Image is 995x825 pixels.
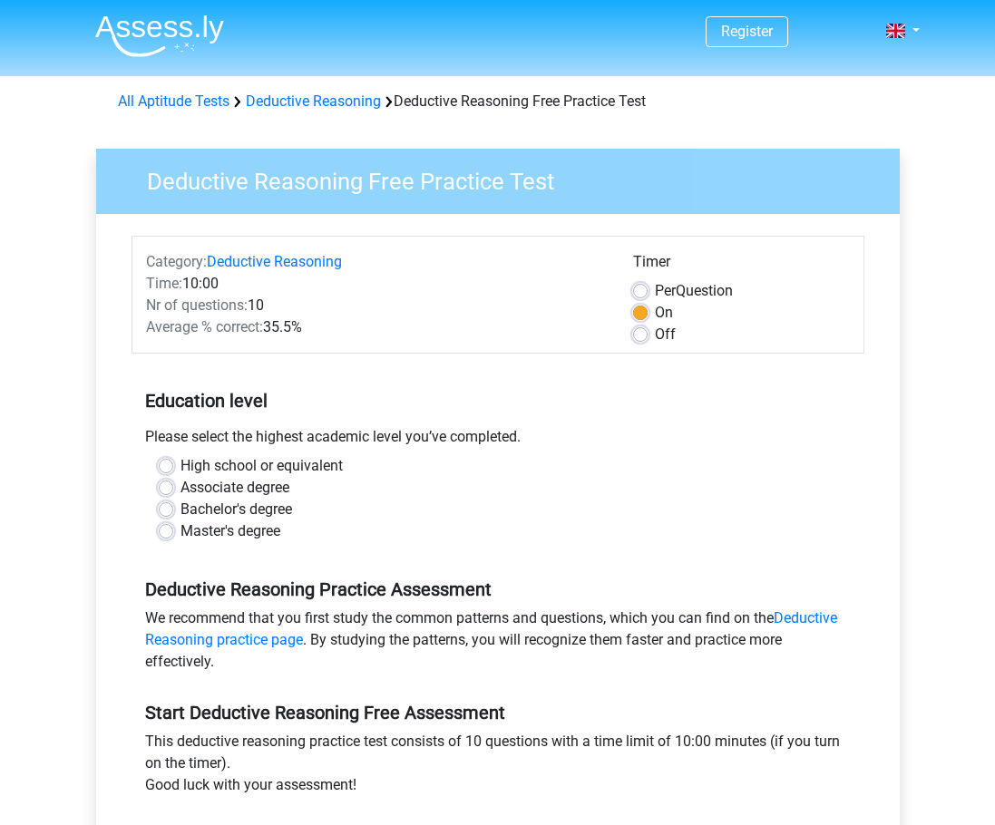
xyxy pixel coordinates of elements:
div: We recommend that you first study the common patterns and questions, which you can find on the . ... [132,607,864,680]
h5: Deductive Reasoning Practice Assessment [145,578,851,600]
a: Register [721,23,773,40]
div: Please select the highest academic level you’ve completed. [132,426,864,455]
div: Timer [633,251,850,280]
a: Deductive Reasoning [207,253,342,270]
label: Master's degree [180,520,280,542]
img: Assessly [95,15,224,57]
span: Average % correct: [146,318,263,335]
div: 10:00 [132,273,619,295]
h3: Deductive Reasoning Free Practice Test [125,160,886,196]
div: 10 [132,295,619,316]
h5: Education level [145,383,851,419]
a: All Aptitude Tests [118,92,229,110]
span: Time: [146,275,182,292]
h5: Start Deductive Reasoning Free Assessment [145,702,851,723]
label: Associate degree [180,477,289,499]
a: Deductive Reasoning [246,92,381,110]
label: Off [655,324,676,345]
span: Nr of questions: [146,296,248,314]
label: High school or equivalent [180,455,343,477]
label: On [655,302,673,324]
label: Bachelor's degree [180,499,292,520]
div: Deductive Reasoning Free Practice Test [111,91,885,112]
span: Per [655,282,676,299]
span: Category: [146,253,207,270]
div: 35.5% [132,316,619,338]
div: This deductive reasoning practice test consists of 10 questions with a time limit of 10:00 minute... [132,731,864,803]
label: Question [655,280,733,302]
